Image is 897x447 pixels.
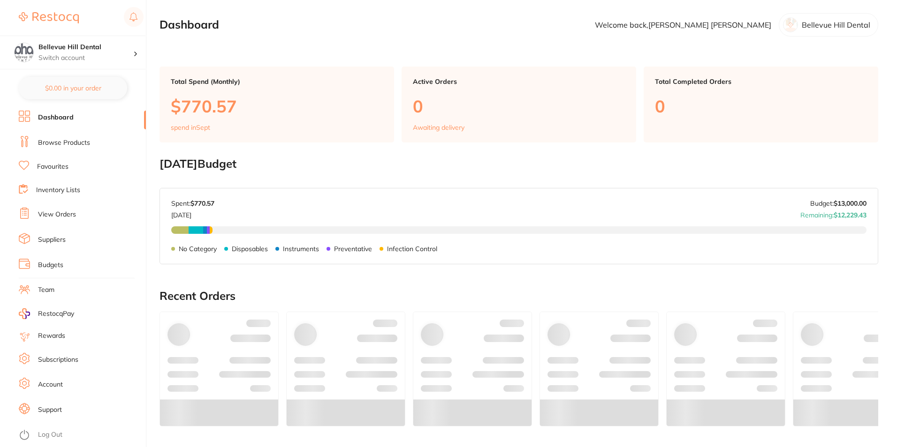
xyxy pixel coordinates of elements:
[179,245,217,253] p: No Category
[19,77,127,99] button: $0.00 in your order
[834,211,867,219] strong: $12,229.43
[19,12,79,23] img: Restocq Logo
[19,308,30,319] img: RestocqPay
[15,43,33,62] img: Bellevue Hill Dental
[800,208,867,219] p: Remaining:
[38,261,63,270] a: Budgets
[334,245,372,253] p: Preventative
[19,428,143,443] button: Log Out
[38,235,66,245] a: Suppliers
[38,53,133,63] p: Switch account
[38,405,62,415] a: Support
[38,380,63,389] a: Account
[171,78,383,85] p: Total Spend (Monthly)
[38,355,78,365] a: Subscriptions
[171,124,210,131] p: spend in Sept
[37,162,68,171] a: Favourites
[171,208,214,219] p: [DATE]
[190,199,214,208] strong: $770.57
[802,21,870,29] p: Bellevue Hill Dental
[387,245,437,253] p: Infection Control
[171,97,383,116] p: $770.57
[232,245,268,253] p: Disposables
[413,124,464,131] p: Awaiting delivery
[38,309,74,319] span: RestocqPay
[38,43,133,52] h4: Bellevue Hill Dental
[38,138,90,148] a: Browse Products
[36,186,80,195] a: Inventory Lists
[810,200,867,207] p: Budget:
[19,308,74,319] a: RestocqPay
[160,157,878,171] h2: [DATE] Budget
[595,21,771,29] p: Welcome back, [PERSON_NAME] [PERSON_NAME]
[38,285,54,295] a: Team
[38,113,74,122] a: Dashboard
[38,331,65,341] a: Rewards
[834,199,867,208] strong: $13,000.00
[283,245,319,253] p: Instruments
[655,97,867,116] p: 0
[160,67,394,142] a: Total Spend (Monthly)$770.57spend inSept
[19,7,79,29] a: Restocq Logo
[413,78,625,85] p: Active Orders
[655,78,867,85] p: Total Completed Orders
[38,210,76,219] a: View Orders
[160,290,878,303] h2: Recent Orders
[38,430,62,440] a: Log Out
[644,67,878,142] a: Total Completed Orders0
[402,67,636,142] a: Active Orders0Awaiting delivery
[160,18,219,31] h2: Dashboard
[171,200,214,207] p: Spent:
[413,97,625,116] p: 0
